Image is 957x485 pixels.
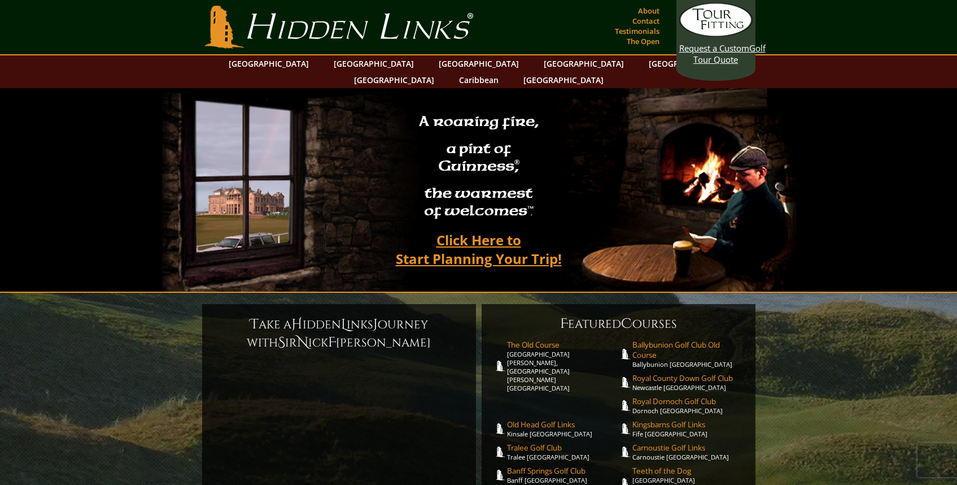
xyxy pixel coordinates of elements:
a: Kingsbarns Golf LinksFife [GEOGRAPHIC_DATA] [632,419,744,438]
span: Request a Custom [679,42,749,54]
span: Tralee Golf Club [507,443,619,453]
span: F [560,315,568,333]
span: Kingsbarns Golf Links [632,419,744,430]
a: Tralee Golf ClubTralee [GEOGRAPHIC_DATA] [507,443,619,461]
span: Carnoustie Golf Links [632,443,744,453]
a: Caribbean [453,72,504,88]
a: [GEOGRAPHIC_DATA] [643,55,735,72]
span: F [328,334,336,352]
a: About [635,3,662,19]
a: [GEOGRAPHIC_DATA] [433,55,525,72]
span: S [278,334,285,352]
span: Teeth of the Dog [632,466,744,476]
span: H [291,315,303,334]
span: Old Head Golf Links [507,419,619,430]
a: Click Here toStart Planning Your Trip! [384,227,573,272]
h2: A roaring fire, a pint of Guinness , the warmest of welcomes™. [412,108,546,227]
a: [GEOGRAPHIC_DATA] [538,55,630,72]
span: T [250,315,259,334]
a: Royal County Down Golf ClubNewcastle [GEOGRAPHIC_DATA] [632,373,744,392]
span: J [373,315,378,334]
a: Ballybunion Golf Club Old CourseBallybunion [GEOGRAPHIC_DATA] [632,340,744,369]
span: Royal Dornoch Golf Club [632,396,744,406]
a: Old Head Golf LinksKinsale [GEOGRAPHIC_DATA] [507,419,619,438]
span: Royal County Down Golf Club [632,373,744,383]
a: Banff Springs Golf ClubBanff [GEOGRAPHIC_DATA] [507,466,619,484]
span: L [341,315,347,334]
span: C [621,315,632,333]
span: Ballybunion Golf Club Old Course [632,340,744,360]
a: Royal Dornoch Golf ClubDornoch [GEOGRAPHIC_DATA] [632,396,744,415]
a: [GEOGRAPHIC_DATA] [518,72,609,88]
a: [GEOGRAPHIC_DATA] [223,55,314,72]
span: The Old Course [507,340,619,350]
a: Testimonials [612,23,662,39]
span: Banff Springs Golf Club [507,466,619,476]
h6: ake a idden inks ourney with ir ick [PERSON_NAME] [213,315,465,352]
a: The Open [624,33,662,49]
h6: eatured ourses [493,315,744,333]
a: Contact [630,13,662,29]
a: Request a CustomGolf Tour Quote [679,3,753,65]
a: [GEOGRAPHIC_DATA] [348,72,440,88]
a: Carnoustie Golf LinksCarnoustie [GEOGRAPHIC_DATA] [632,443,744,461]
a: The Old Course[GEOGRAPHIC_DATA][PERSON_NAME], [GEOGRAPHIC_DATA][PERSON_NAME] [GEOGRAPHIC_DATA] [507,340,619,392]
span: N [297,334,308,352]
a: [GEOGRAPHIC_DATA] [328,55,419,72]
